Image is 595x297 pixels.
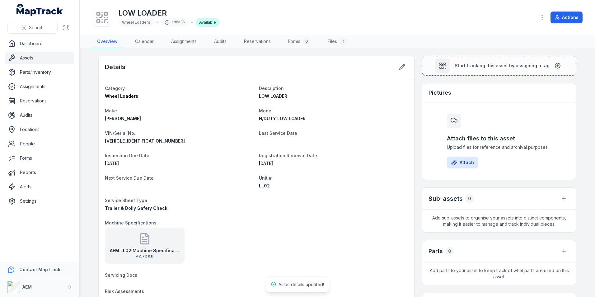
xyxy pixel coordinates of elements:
[209,35,232,48] a: Audits
[5,138,74,150] a: People
[110,247,180,254] strong: AEM LL02 Machine Specifications
[5,80,74,93] a: Assignments
[5,123,74,136] a: Locations
[105,272,137,278] span: Servicing Docs
[5,152,74,164] a: Forms
[105,175,154,181] span: Next Service Due Date
[447,134,551,143] h3: Attach files to this asset
[429,88,451,97] h3: Pictures
[259,161,273,166] span: [DATE]
[465,194,474,203] div: 0
[340,38,347,45] div: 1
[422,262,576,285] span: Add parts to your asset to keep track of what parts are used on this asset.
[5,95,74,107] a: Reservations
[29,25,44,31] span: Search
[5,181,74,193] a: Alerts
[7,22,58,34] button: Search
[5,66,74,78] a: Parts/Inventory
[105,289,144,294] span: Risk Assessments
[259,183,270,188] span: LL02
[105,161,119,166] time: 10/01/2026, 12:00:00 am
[122,20,150,25] span: Wheel Loaders
[105,86,125,91] span: Category
[445,247,454,256] div: 0
[429,247,443,256] h3: Parts
[283,35,315,48] a: Forms0
[130,35,159,48] a: Calendar
[105,93,138,99] span: Wheel Loaders
[105,220,157,225] span: Machine Specifications
[259,153,317,158] span: Registration Renewal Date
[105,153,149,158] span: Inspection Due Date
[239,35,276,48] a: Reservations
[105,63,125,71] h2: Details
[105,198,147,203] span: Service Sheet Type
[422,210,576,232] span: Add sub-assets to organise your assets into distinct components, making it easier to manage and t...
[429,194,463,203] h2: Sub-assets
[550,12,583,23] button: Actions
[259,93,287,99] span: LOW LOADER
[259,130,297,136] span: Last Service Date
[105,108,117,113] span: Make
[5,37,74,50] a: Dashboard
[5,109,74,121] a: Audits
[105,138,185,144] span: [VEHICLE_IDENTIFICATION_NUMBER]
[259,175,272,181] span: Unit #
[105,130,135,136] span: VIN/Serial No.
[323,35,352,48] a: Files1
[118,8,220,18] h1: LOW LOADER
[110,254,180,259] span: 42.72 KB
[166,35,202,48] a: Assignments
[422,56,576,76] button: Start tracking this asset by assigning a tag
[105,161,119,166] span: [DATE]
[259,161,273,166] time: 10/12/2025, 12:00:00 am
[19,267,60,272] strong: Contact MapTrack
[447,144,551,150] span: Upload files for reference and archival purposes.
[259,116,306,121] span: H/DUTY LOW LOADER
[92,35,123,48] a: Overview
[303,38,310,45] div: 0
[447,157,478,168] button: Attach
[455,63,550,69] span: Start tracking this asset by assigning a tag
[5,166,74,179] a: Reports
[195,18,220,27] div: Available
[22,284,32,290] strong: AEM
[16,4,63,16] a: MapTrack
[105,116,141,121] span: [PERSON_NAME]
[259,108,273,113] span: Model
[259,86,284,91] span: Description
[279,282,324,287] span: Asset details updated!
[5,195,74,207] a: Settings
[161,18,189,27] div: ad8a36
[5,52,74,64] a: Assets
[105,205,167,211] span: Trailer & Dolly Safety Check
